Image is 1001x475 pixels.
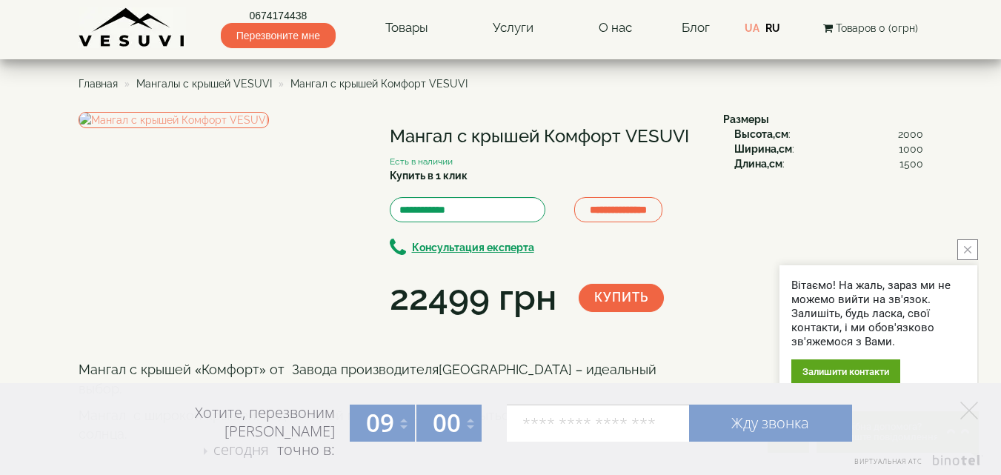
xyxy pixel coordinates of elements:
div: 22499 грн [390,273,556,323]
span: Виртуальная АТС [854,456,922,466]
a: Жду звонка [689,405,852,442]
img: Завод VESUVI [79,7,186,48]
a: Услуги [478,11,548,45]
span: 00 [433,406,461,439]
div: : [734,142,923,156]
label: Купить в 1 клик [390,168,468,183]
div: Хотите, перезвоним [PERSON_NAME] точно в: [138,403,335,461]
b: Длина,см [734,158,782,170]
span: 1500 [899,156,923,171]
a: Товары [370,11,443,45]
a: 0674174438 [221,8,336,23]
a: Мангалы с крышей VESUVI [136,78,272,90]
span: 09 [366,406,394,439]
span: 2000 [898,127,923,142]
button: close button [957,239,978,260]
a: О нас [584,11,647,45]
a: Блог [682,20,710,35]
img: Мангал с крышей Комфорт VESUVI [79,112,269,128]
span: Мангал с крышей Комфорт VESUVI [290,78,468,90]
span: Товаров 0 (0грн) [836,22,918,34]
button: Товаров 0 (0грн) [819,20,922,36]
div: Залишити контакти [791,359,900,384]
div: : [734,127,923,142]
span: Перезвоните мне [221,23,336,48]
div: : [734,156,923,171]
b: Высота,см [734,128,788,140]
a: UA [745,22,759,34]
a: Виртуальная АТС [845,455,982,475]
div: Вітаємо! На жаль, зараз ми не можемо вийти на зв'язок. Залишіть, будь ласка, свої контакти, і ми ... [791,279,965,349]
span: 1000 [899,142,923,156]
h1: Мангал с крышей Комфорт VESUVI [390,127,701,146]
span: сегодня [213,439,269,459]
a: Главная [79,78,118,90]
small: Есть в наличии [390,156,453,167]
b: Ширина,см [734,143,792,155]
span: [GEOGRAPHIC_DATA] [439,362,572,377]
b: Консультация експерта [412,242,534,253]
span: Мангал с крышей «Комфорт» от Завода производителя [79,362,439,377]
a: RU [765,22,780,34]
button: Купить [579,284,664,312]
b: Размеры [723,113,769,125]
